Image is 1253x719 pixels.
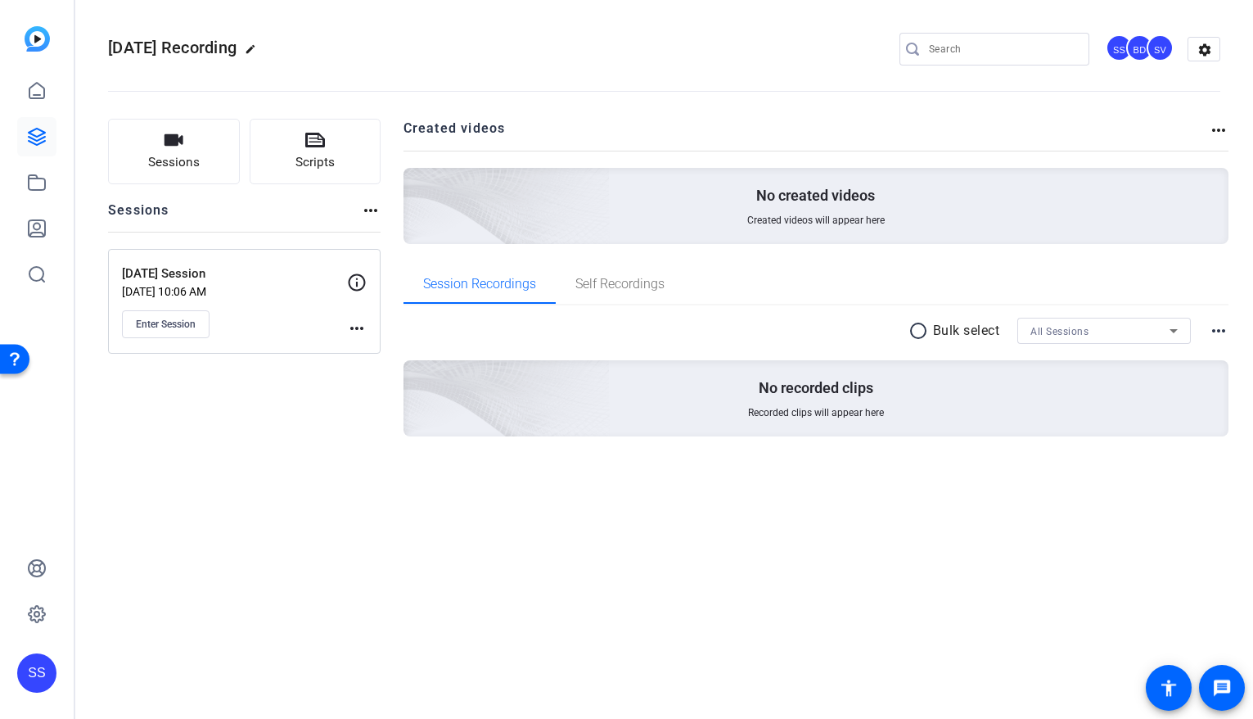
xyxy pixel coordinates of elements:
[1126,34,1153,61] div: BD
[17,653,56,693] div: SS
[347,319,367,338] mat-icon: more_horiz
[1106,34,1133,61] div: SS
[1188,38,1221,62] mat-icon: settings
[908,321,933,341] mat-icon: radio_button_unchecked
[108,38,237,57] span: [DATE] Recording
[122,310,210,338] button: Enter Session
[136,318,196,331] span: Enter Session
[929,39,1076,59] input: Search
[250,119,381,184] button: Scripts
[756,186,875,206] p: No created videos
[1126,34,1155,63] ngx-avatar: Brock Dowdle
[220,6,611,361] img: Creted videos background
[1209,321,1228,341] mat-icon: more_horiz
[245,43,264,63] mat-icon: edit
[25,26,50,52] img: blue-gradient.svg
[220,198,611,554] img: embarkstudio-empty-session.png
[759,378,873,398] p: No recorded clips
[1212,678,1232,698] mat-icon: message
[148,153,200,172] span: Sessions
[108,119,240,184] button: Sessions
[1147,34,1174,61] div: SV
[108,201,169,232] h2: Sessions
[403,119,1210,151] h2: Created videos
[295,153,335,172] span: Scripts
[361,201,381,220] mat-icon: more_horiz
[1030,326,1088,337] span: All Sessions
[423,278,536,291] span: Session Recordings
[747,214,885,227] span: Created videos will appear here
[1159,678,1179,698] mat-icon: accessibility
[933,321,1000,341] p: Bulk select
[1209,120,1228,140] mat-icon: more_horiz
[122,265,347,283] p: [DATE] Session
[1106,34,1134,63] ngx-avatar: Studio Support
[575,278,665,291] span: Self Recordings
[1147,34,1175,63] ngx-avatar: Sergio Valdez
[122,285,347,298] p: [DATE] 10:06 AM
[748,406,884,419] span: Recorded clips will appear here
